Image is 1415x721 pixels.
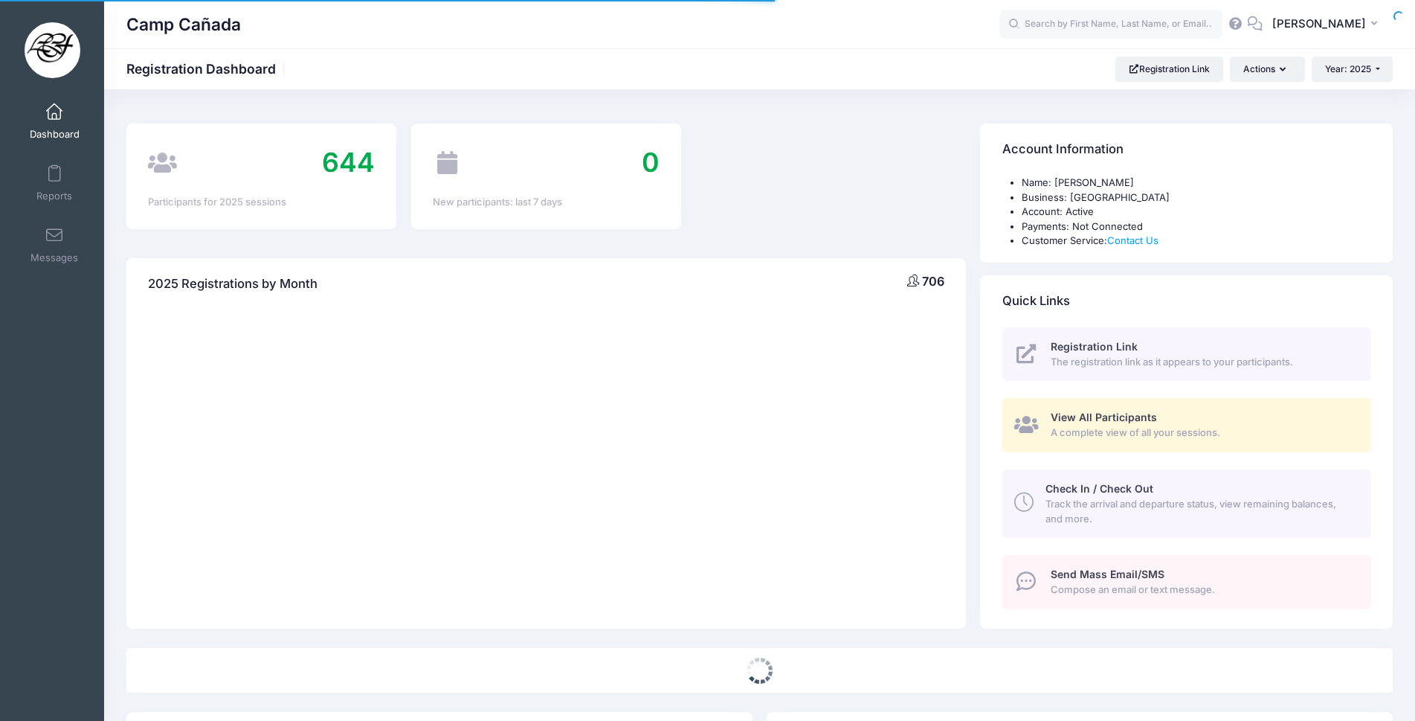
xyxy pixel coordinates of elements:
[19,95,90,147] a: Dashboard
[148,263,318,305] h4: 2025 Registrations by Month
[30,251,78,264] span: Messages
[1051,568,1164,580] span: Send Mass Email/SMS
[1051,355,1354,370] span: The registration link as it appears to your participants.
[148,195,375,210] div: Participants for 2025 sessions
[30,128,80,141] span: Dashboard
[1002,327,1371,382] a: Registration Link The registration link as it appears to your participants.
[1312,57,1393,82] button: Year: 2025
[1022,205,1371,219] li: Account: Active
[642,146,660,179] span: 0
[1230,57,1304,82] button: Actions
[126,7,241,42] h1: Camp Cañada
[1115,57,1223,82] a: Registration Link
[1022,176,1371,190] li: Name: [PERSON_NAME]
[19,157,90,209] a: Reports
[1022,234,1371,249] li: Customer Service:
[1051,426,1354,440] span: A complete view of all your sessions.
[1045,482,1153,495] span: Check In / Check Out
[1107,234,1158,246] a: Contact Us
[1002,280,1070,322] h4: Quick Links
[922,274,944,289] span: 706
[1325,63,1371,74] span: Year: 2025
[1051,583,1354,597] span: Compose an email or text message.
[1002,470,1371,538] a: Check In / Check Out Track the arrival and departure status, view remaining balances, and more.
[322,146,375,179] span: 644
[36,190,72,202] span: Reports
[999,10,1222,39] input: Search by First Name, Last Name, or Email...
[1002,398,1371,452] a: View All Participants A complete view of all your sessions.
[1002,555,1371,609] a: Send Mass Email/SMS Compose an email or text message.
[126,61,289,77] h1: Registration Dashboard
[1263,7,1393,42] button: [PERSON_NAME]
[1022,190,1371,205] li: Business: [GEOGRAPHIC_DATA]
[25,22,80,78] img: Camp Cañada
[433,195,660,210] div: New participants: last 7 days
[1022,219,1371,234] li: Payments: Not Connected
[1051,340,1138,353] span: Registration Link
[1045,497,1354,526] span: Track the arrival and departure status, view remaining balances, and more.
[1051,411,1157,423] span: View All Participants
[1272,16,1366,32] span: [PERSON_NAME]
[19,219,90,271] a: Messages
[1002,129,1124,171] h4: Account Information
